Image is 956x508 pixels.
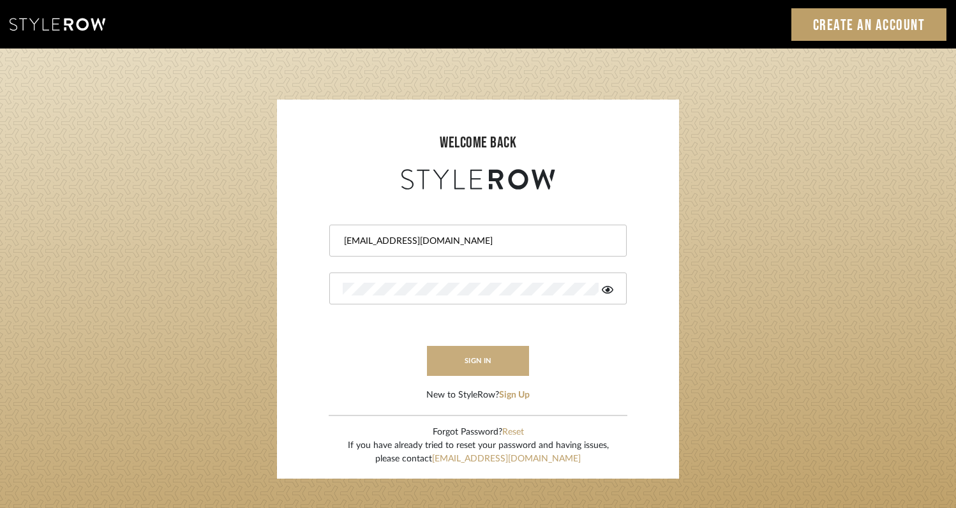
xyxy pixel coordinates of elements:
a: Create an Account [791,8,947,41]
div: Forgot Password? [348,426,609,439]
button: sign in [427,346,529,376]
div: New to StyleRow? [426,389,530,402]
div: If you have already tried to reset your password and having issues, please contact [348,439,609,466]
a: [EMAIL_ADDRESS][DOMAIN_NAME] [432,454,581,463]
input: Email Address [343,235,610,248]
button: Sign Up [499,389,530,402]
div: welcome back [290,131,666,154]
button: Reset [502,426,524,439]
